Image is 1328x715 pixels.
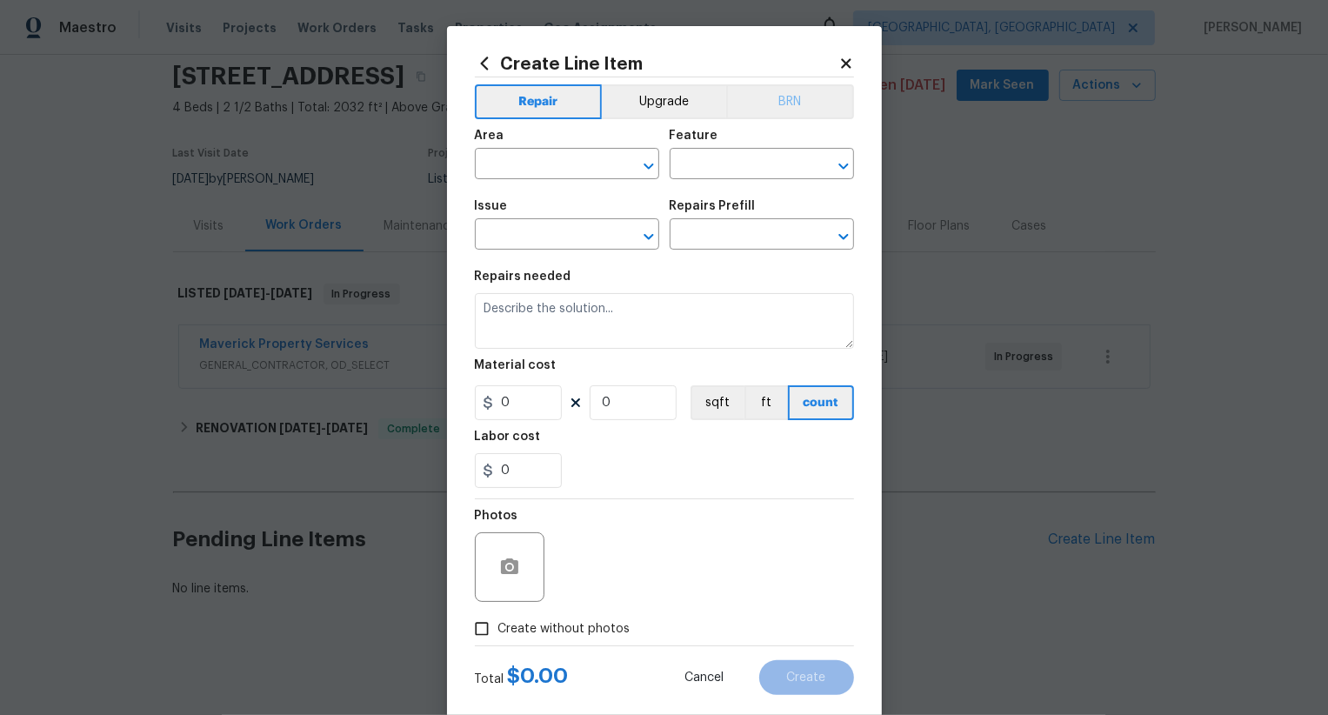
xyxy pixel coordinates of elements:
span: $ 0.00 [508,665,569,686]
button: sqft [691,385,744,420]
span: Create without photos [498,620,631,638]
h5: Issue [475,200,508,212]
h2: Create Line Item [475,54,838,73]
button: count [788,385,854,420]
button: BRN [726,84,854,119]
button: Cancel [657,660,752,695]
button: ft [744,385,788,420]
h5: Repairs needed [475,271,571,283]
button: Open [637,224,661,249]
div: Total [475,667,569,688]
h5: Repairs Prefill [670,200,756,212]
h5: Photos [475,510,518,522]
button: Create [759,660,854,695]
span: Cancel [685,672,724,685]
h5: Area [475,130,504,142]
h5: Material cost [475,359,557,371]
button: Repair [475,84,603,119]
h5: Labor cost [475,431,541,443]
button: Open [831,224,856,249]
button: Upgrade [602,84,726,119]
h5: Feature [670,130,718,142]
span: Create [787,672,826,685]
button: Open [637,154,661,178]
button: Open [831,154,856,178]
